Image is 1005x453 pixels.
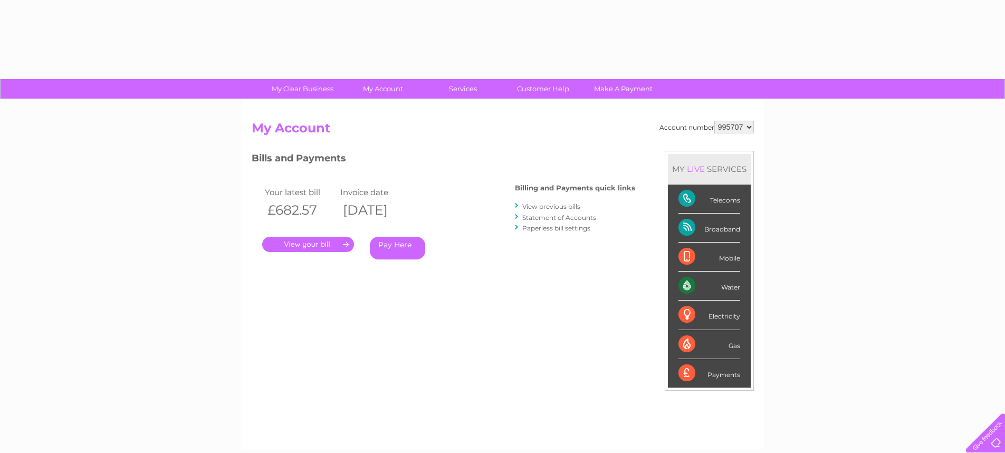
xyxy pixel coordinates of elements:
[522,214,596,221] a: Statement of Accounts
[419,79,506,99] a: Services
[678,301,740,330] div: Electricity
[262,237,354,252] a: .
[259,79,346,99] a: My Clear Business
[338,199,414,221] th: [DATE]
[262,185,338,199] td: Your latest bill
[659,121,754,133] div: Account number
[370,237,425,259] a: Pay Here
[262,199,338,221] th: £682.57
[338,185,414,199] td: Invoice date
[339,79,426,99] a: My Account
[678,330,740,359] div: Gas
[515,184,635,192] h4: Billing and Payments quick links
[522,224,590,232] a: Paperless bill settings
[252,151,635,169] h3: Bills and Payments
[668,154,751,184] div: MY SERVICES
[678,359,740,388] div: Payments
[252,121,754,141] h2: My Account
[678,272,740,301] div: Water
[580,79,667,99] a: Make A Payment
[678,243,740,272] div: Mobile
[678,185,740,214] div: Telecoms
[678,214,740,243] div: Broadband
[685,164,707,174] div: LIVE
[522,203,580,210] a: View previous bills
[500,79,587,99] a: Customer Help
